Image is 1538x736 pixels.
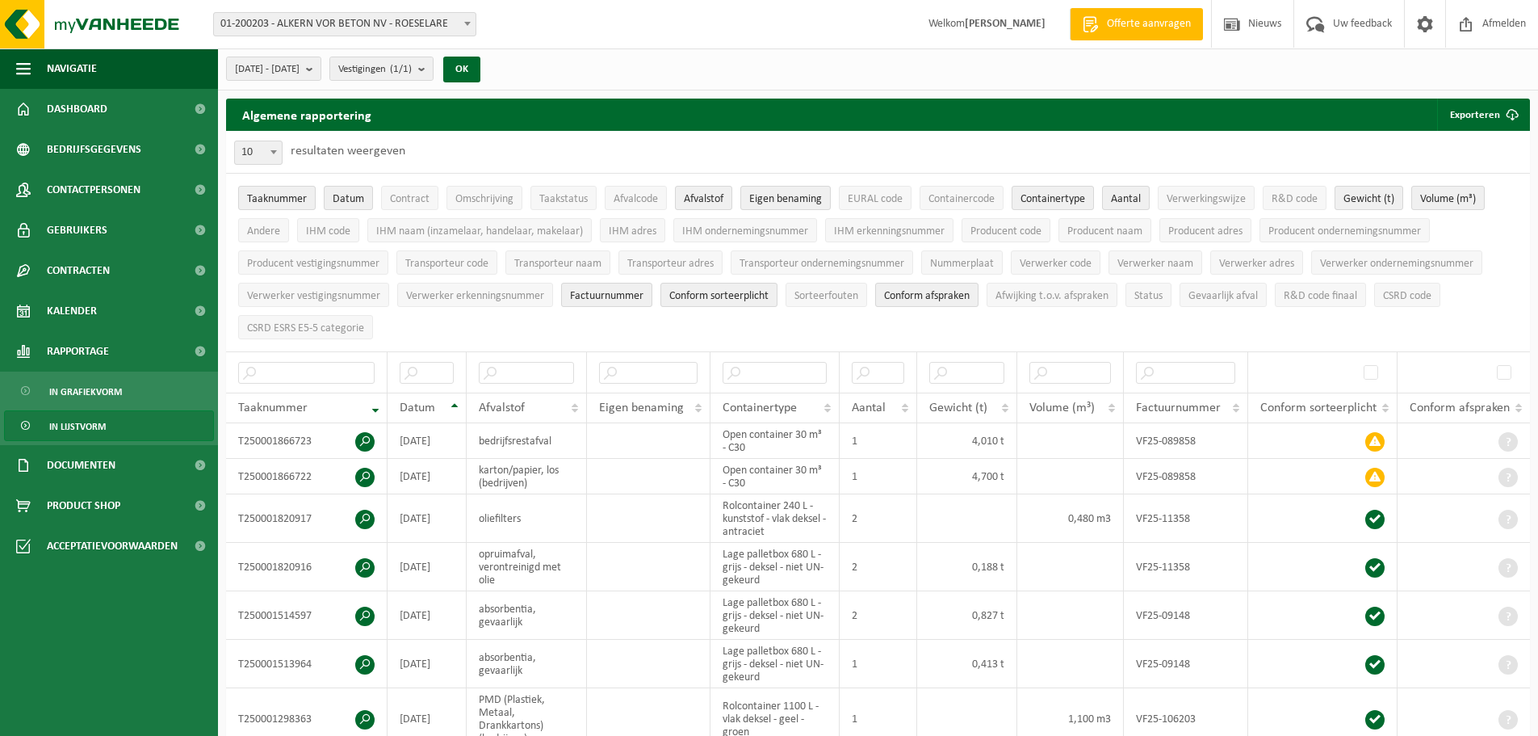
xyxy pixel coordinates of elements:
span: 10 [235,141,282,164]
button: FactuurnummerFactuurnummer: Activate to sort [561,283,652,307]
span: Nummerplaat [930,258,994,270]
span: Conform sorteerplicht [1260,402,1377,414]
button: Exporteren [1437,99,1528,131]
button: IHM ondernemingsnummerIHM ondernemingsnummer: Activate to sort [673,218,817,242]
button: TaaknummerTaaknummer: Activate to remove sorting [238,186,316,210]
span: 01-200203 - ALKERN VOR BETON NV - ROESELARE [214,13,476,36]
td: 1 [840,423,917,459]
span: IHM ondernemingsnummer [682,225,808,238]
span: Factuurnummer [1136,402,1221,414]
td: absorbentia, gevaarlijk [467,591,586,640]
span: IHM code [306,225,350,238]
button: R&D code finaalR&amp;D code finaal: Activate to sort [1275,283,1366,307]
td: VF25-09148 [1124,640,1248,688]
span: Transporteur naam [514,258,601,270]
td: T250001820916 [226,543,388,591]
button: NummerplaatNummerplaat: Activate to sort [921,250,1003,275]
td: [DATE] [388,459,467,494]
button: Verwerker erkenningsnummerVerwerker erkenningsnummer: Activate to sort [397,283,553,307]
span: Taaknummer [238,402,308,414]
button: Vestigingen(1/1) [329,57,434,81]
span: Producent vestigingsnummer [247,258,379,270]
h2: Algemene rapportering [226,99,388,131]
button: Producent vestigingsnummerProducent vestigingsnummer: Activate to sort [238,250,388,275]
button: Transporteur naamTransporteur naam: Activate to sort [505,250,610,275]
td: 2 [840,591,917,640]
span: Afwijking t.o.v. afspraken [995,290,1108,302]
td: Rolcontainer 240 L - kunststof - vlak deksel - antraciet [710,494,840,543]
button: StatusStatus: Activate to sort [1125,283,1171,307]
td: VF25-11358 [1124,494,1248,543]
count: (1/1) [390,64,412,74]
button: Transporteur codeTransporteur code: Activate to sort [396,250,497,275]
button: ContractContract: Activate to sort [381,186,438,210]
td: T250001866723 [226,423,388,459]
span: IHM adres [609,225,656,238]
td: 0,827 t [917,591,1017,640]
span: Rapportage [47,331,109,372]
button: AfvalcodeAfvalcode: Activate to sort [605,186,667,210]
button: Producent ondernemingsnummerProducent ondernemingsnummer: Activate to sort [1259,218,1430,242]
span: Verwerker adres [1219,258,1294,270]
span: Transporteur ondernemingsnummer [740,258,904,270]
td: absorbentia, gevaarlijk [467,640,586,688]
a: In lijstvorm [4,410,214,441]
td: T250001866722 [226,459,388,494]
span: Afvalstof [479,402,525,414]
td: [DATE] [388,640,467,688]
td: [DATE] [388,591,467,640]
span: Kalender [47,291,97,331]
span: Navigatie [47,48,97,89]
button: ContainercodeContainercode: Activate to sort [920,186,1004,210]
span: Verwerkingswijze [1167,193,1246,205]
span: Andere [247,225,280,238]
td: 1 [840,459,917,494]
span: Conform afspraken [884,290,970,302]
span: Verwerker erkenningsnummer [406,290,544,302]
td: VF25-089858 [1124,459,1248,494]
span: Producent naam [1067,225,1142,238]
span: Aantal [1111,193,1141,205]
button: SorteerfoutenSorteerfouten: Activate to sort [786,283,867,307]
button: IHM naam (inzamelaar, handelaar, makelaar)IHM naam (inzamelaar, handelaar, makelaar): Activate to... [367,218,592,242]
span: Gewicht (t) [1343,193,1394,205]
span: Dashboard [47,89,107,129]
span: Producent adres [1168,225,1243,238]
span: Taakstatus [539,193,588,205]
span: [DATE] - [DATE] [235,57,300,82]
span: Taaknummer [247,193,307,205]
button: Verwerker codeVerwerker code: Activate to sort [1011,250,1100,275]
td: 4,700 t [917,459,1017,494]
button: Eigen benamingEigen benaming: Activate to sort [740,186,831,210]
span: R&D code finaal [1284,290,1357,302]
button: CSRD codeCSRD code: Activate to sort [1374,283,1440,307]
td: 0,413 t [917,640,1017,688]
span: Containertype [723,402,797,414]
span: Volume (m³) [1029,402,1095,414]
span: CSRD code [1383,290,1431,302]
span: In lijstvorm [49,411,106,442]
button: IHM erkenningsnummerIHM erkenningsnummer: Activate to sort [825,218,953,242]
button: AfvalstofAfvalstof: Activate to sort [675,186,732,210]
td: Lage palletbox 680 L - grijs - deksel - niet UN-gekeurd [710,591,840,640]
button: Producent codeProducent code: Activate to sort [962,218,1050,242]
td: 2 [840,543,917,591]
button: ContainertypeContainertype: Activate to sort [1012,186,1094,210]
span: Product Shop [47,486,120,526]
span: Containercode [928,193,995,205]
span: CSRD ESRS E5-5 categorie [247,322,364,334]
td: T250001514597 [226,591,388,640]
span: Eigen benaming [749,193,822,205]
button: Conform afspraken : Activate to sort [875,283,979,307]
td: Lage palletbox 680 L - grijs - deksel - niet UN-gekeurd [710,640,840,688]
button: Verwerker vestigingsnummerVerwerker vestigingsnummer: Activate to sort [238,283,389,307]
span: Transporteur code [405,258,488,270]
span: Conform afspraken [1410,402,1510,414]
button: Producent naamProducent naam: Activate to sort [1058,218,1151,242]
button: Afwijking t.o.v. afsprakenAfwijking t.o.v. afspraken: Activate to sort [987,283,1117,307]
span: Verwerker naam [1117,258,1193,270]
button: IHM codeIHM code: Activate to sort [297,218,359,242]
td: oliefilters [467,494,586,543]
td: Open container 30 m³ - C30 [710,459,840,494]
span: Status [1134,290,1163,302]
